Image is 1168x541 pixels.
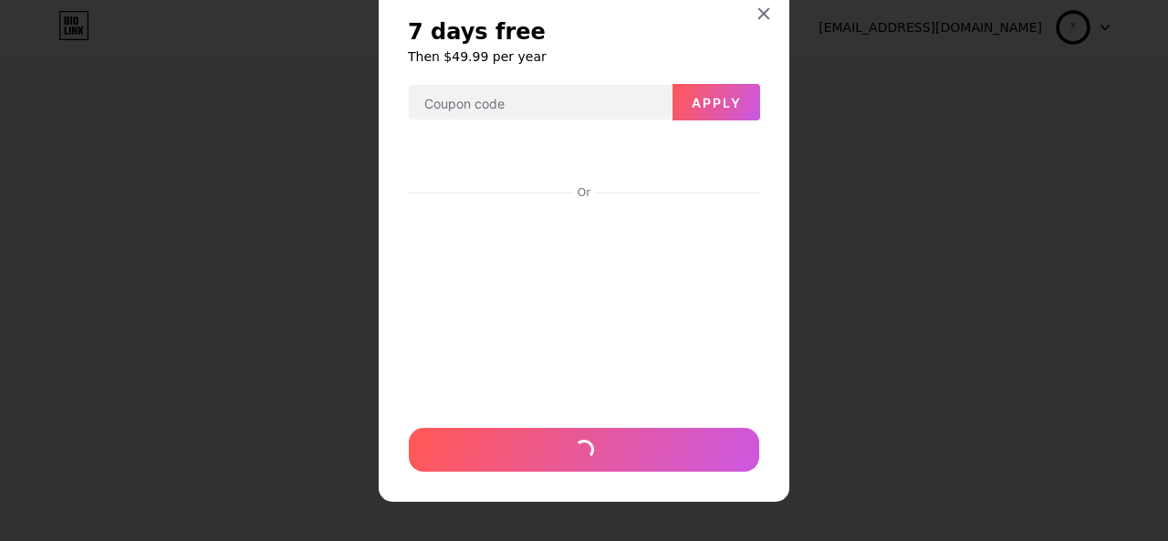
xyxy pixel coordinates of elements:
span: 7 days free [408,17,546,47]
div: Or [574,185,594,200]
h6: Then $49.99 per year [408,47,760,66]
iframe: Secure payment input frame [405,202,763,410]
input: Coupon code [409,85,672,121]
button: Apply [673,84,760,120]
span: Apply [692,95,742,110]
iframe: Secure payment button frame [409,136,759,180]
